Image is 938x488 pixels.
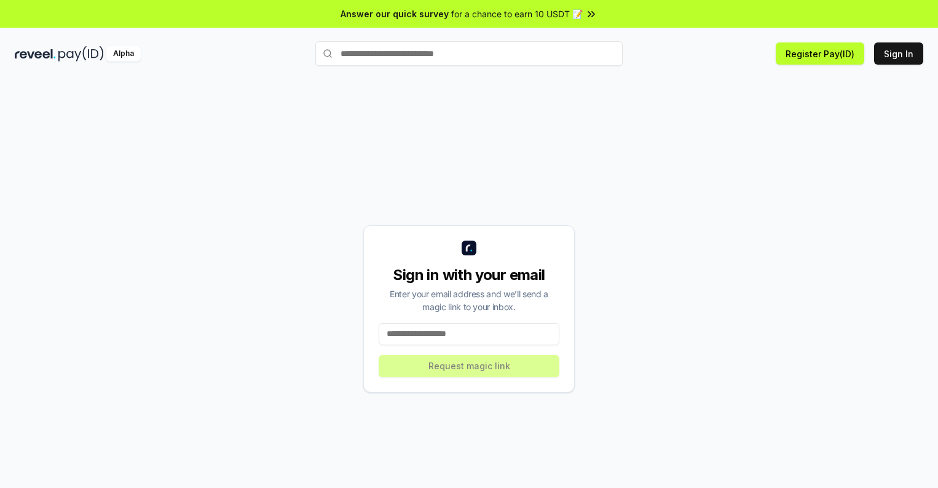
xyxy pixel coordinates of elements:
img: pay_id [58,46,104,62]
div: Enter your email address and we’ll send a magic link to your inbox. [379,287,559,313]
div: Alpha [106,46,141,62]
img: logo_small [462,241,476,255]
span: for a chance to earn 10 USDT 📝 [451,7,583,20]
div: Sign in with your email [379,265,559,285]
button: Sign In [874,42,923,65]
button: Register Pay(ID) [776,42,864,65]
span: Answer our quick survey [341,7,449,20]
img: reveel_dark [15,46,56,62]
